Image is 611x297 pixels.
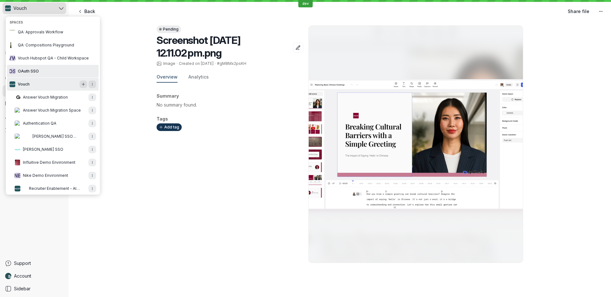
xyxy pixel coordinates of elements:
[157,102,303,108] p: No summary found.
[13,5,27,11] span: Vouch
[13,68,16,74] span: S
[179,61,214,66] span: Created on [DATE]
[88,93,96,101] button: More actions
[88,146,96,153] button: More actions
[3,270,66,282] a: Nathan Weinstock avatarAccount
[5,273,11,279] img: Nathan Weinstock avatar
[157,25,181,33] button: Pending
[3,283,66,294] a: Sidebar
[175,61,179,66] span: ·
[88,172,96,179] button: More actions
[7,156,99,169] button: Influitive Demo Environment avatarInfluitive Demo EnvironmentMore actions
[7,130,99,143] button: Daniel SSO Reporting Test avatar[PERSON_NAME] SSO Reporting TestMore actions
[157,74,178,80] span: Overview
[3,34,66,46] a: Search
[217,61,246,66] span: #gM8Mx2psKH
[3,258,66,269] a: Support
[23,173,68,178] span: Nike Demo Environment
[15,134,20,139] img: Daniel SSO Reporting Test avatar
[3,3,58,14] div: Vouch
[7,18,99,25] h3: Spaces
[6,17,100,195] div: Vouch avatarVouch
[74,6,99,17] a: Back
[23,108,81,113] span: Answer Vouch Migration Space
[18,69,39,74] span: OAuth SSO
[23,147,63,152] span: [PERSON_NAME] SSO
[7,52,99,65] button: VWVouch Hubspot QA - Child Workspace
[18,172,21,179] span: E
[3,60,66,71] a: Home
[5,5,11,11] img: Vouch avatar
[15,121,20,126] img: Authentication QA avatar
[88,133,96,140] button: More actions
[18,82,30,87] span: Vouch
[3,73,66,84] a: Requests
[9,68,13,74] span: O
[7,182,99,195] button: Recruiter Enablement - AI Testing avatarRecruiter Enablement - AI TestingMore actions
[157,116,168,121] span: Tags
[80,80,87,88] button: Create a child Space
[15,94,20,100] img: Answer Vouch Migration avatar
[3,3,66,14] button: Vouch avatarVouch
[18,56,89,61] span: Vouch Hubspot QA - Child Workspace
[7,143,99,156] button: Daniel Test SSO avatar[PERSON_NAME] SSOMore actions
[88,107,96,114] button: More actions
[7,169,99,182] button: NENike Demo EnvironmentMore actions
[7,78,99,91] button: Vouch avatarVouchCreate a child SpaceMore actions
[15,186,20,191] img: Recruiter Enablement - AI Testing avatar
[3,47,66,59] a: Inbox7
[7,65,99,78] button: OSOAuth SSO
[568,8,589,15] span: Share file
[10,81,15,87] img: Vouch avatar
[88,159,96,166] button: More actions
[15,107,20,113] img: Answer Vouch Migration Space avatar
[3,85,66,97] a: Library
[15,147,20,152] img: Daniel Test SSO avatar
[14,260,31,266] span: Support
[7,39,99,52] button: QA: Compositions Playground avatarQA: Compositions Playground
[7,117,99,130] button: Authentication QA avatarAuthentication QAMore actions
[157,93,179,99] span: Summary
[157,123,182,131] button: Add tag
[18,43,74,48] span: QA: Compositions Playground
[10,29,15,35] img: QA: Approvals Workflow avatar
[18,30,63,35] span: QA: Approvals Workflow
[23,160,75,165] span: Influitive Demo Environment
[23,121,56,126] span: Authentication QA
[88,120,96,127] button: More actions
[14,172,18,179] span: N
[88,185,96,192] button: More actions
[10,42,15,48] img: QA: Compositions Playground avatar
[84,8,95,15] span: Back
[23,95,68,100] span: Answer Vouch Migration
[3,19,66,31] button: Create
[7,104,99,117] button: Answer Vouch Migration Space avatarAnswer Vouch Migration SpaceMore actions
[8,55,12,61] span: V
[12,55,17,61] span: W
[23,134,82,139] span: [PERSON_NAME] SSO Reporting Test
[188,74,209,80] span: Analytics
[15,160,20,165] img: Influitive Demo Environment avatar
[564,6,593,17] button: Share file
[214,61,217,66] span: ·
[88,80,96,88] button: More actions
[596,6,606,17] button: More actions
[293,43,303,53] button: Edit file name
[3,98,66,109] a: Playlists
[163,61,175,66] span: Image
[14,273,31,279] span: Account
[7,91,99,104] button: Answer Vouch Migration avatarAnswer Vouch MigrationMore actions
[14,286,31,292] span: Sidebar
[157,34,240,59] span: Screenshot [DATE] 12.11.02 pm.png
[23,186,82,191] span: Recruiter Enablement - AI Testing
[3,111,66,122] a: Recruiter
[297,26,534,263] img: fbbad62e-eb2d-4c1a-970c-4135618865a5.png
[3,123,66,135] a: Analytics
[7,26,99,38] button: QA: Approvals Workflow avatarQA: Approvals Workflow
